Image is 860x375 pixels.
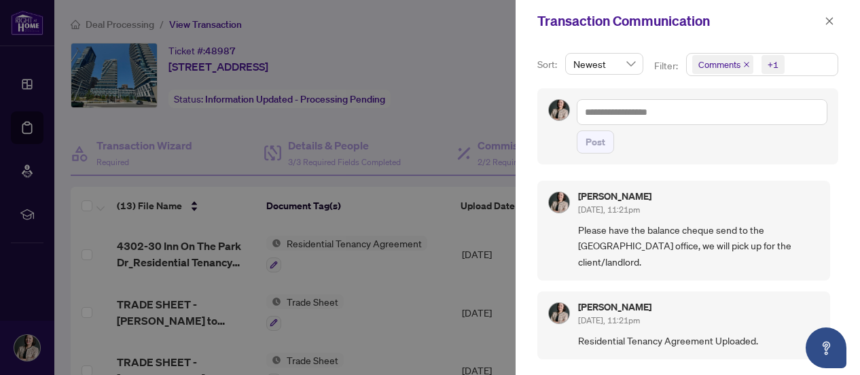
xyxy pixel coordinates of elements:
img: Profile Icon [549,303,569,323]
span: Newest [573,54,635,74]
p: Sort: [537,57,560,72]
h5: [PERSON_NAME] [578,192,651,201]
span: close [743,61,750,68]
span: [DATE], 11:21pm [578,315,640,325]
span: close [825,16,834,26]
button: Post [577,130,614,154]
span: Comments [698,58,740,71]
div: Transaction Communication [537,11,821,31]
span: Comments [692,55,753,74]
img: Profile Icon [549,192,569,213]
span: Residential Tenancy Agreement Uploaded. [578,333,819,349]
span: Please have the balance cheque send to the [GEOGRAPHIC_DATA] office, we will pick up for the clie... [578,222,819,270]
button: Open asap [806,327,846,368]
h5: [PERSON_NAME] [578,302,651,312]
p: Filter: [654,58,680,73]
img: Profile Icon [549,100,569,120]
div: +1 [768,58,778,71]
span: [DATE], 11:21pm [578,204,640,215]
